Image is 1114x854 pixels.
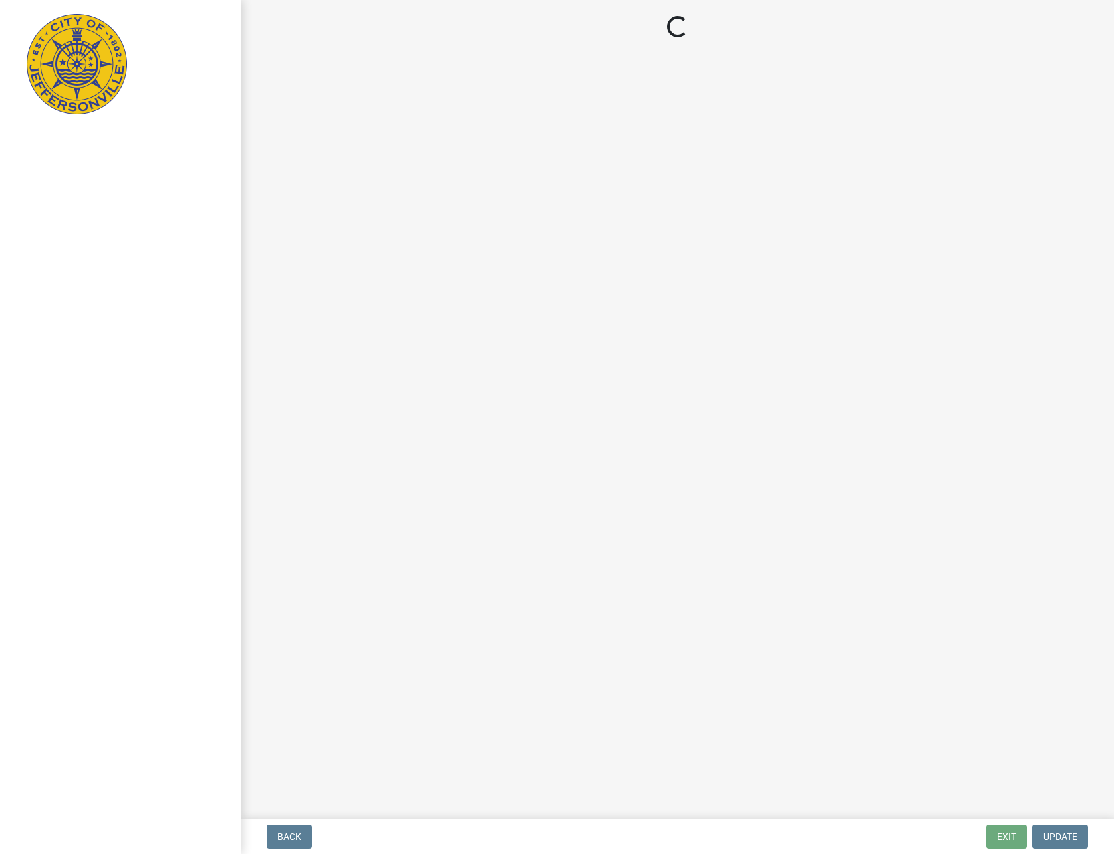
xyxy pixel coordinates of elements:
span: Update [1043,831,1077,842]
span: Back [277,831,301,842]
button: Back [267,825,312,849]
img: City of Jeffersonville, Indiana [27,14,127,114]
button: Update [1032,825,1088,849]
button: Exit [986,825,1027,849]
